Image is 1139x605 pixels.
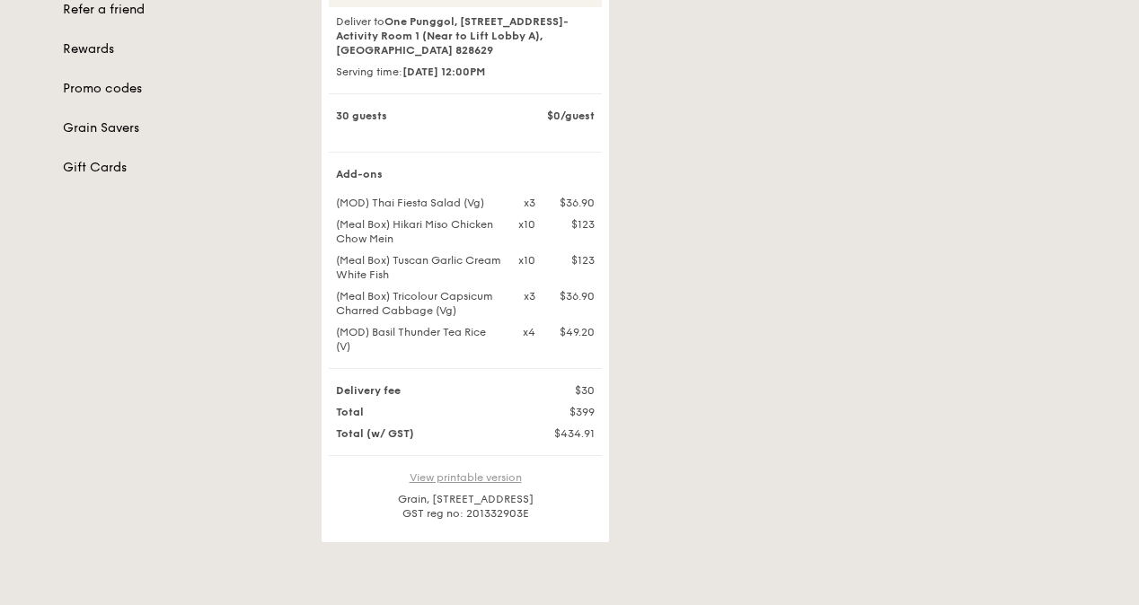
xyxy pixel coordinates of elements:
a: Grain Savers [63,119,300,137]
div: x3 [512,289,535,303]
strong: Delivery fee [336,384,401,397]
strong: Total (w/ GST) [336,427,414,440]
strong: [DATE] 12:00PM [402,66,485,78]
div: $0/guest [512,109,605,123]
div: (MOD) Thai Fiesta Salad (Vg) [325,196,512,210]
strong: One Punggol, [STREET_ADDRESS]-Activity Room 1 (Near to Lift Lobby A), [GEOGRAPHIC_DATA] 828629 [336,15,569,57]
div: x10 [512,253,535,267]
div: 30 guests [325,109,512,123]
strong: Total [336,406,364,418]
div: Serving time: [329,65,602,79]
div: (Meal Box) Hikari Miso Chicken Chow Mein [325,217,512,246]
div: x4 [512,325,535,339]
div: $36.90 [535,196,605,210]
a: Rewards [63,40,300,58]
div: (Meal Box) Tuscan Garlic Cream White Fish [325,253,512,282]
div: Grain, [STREET_ADDRESS] GST reg no: 201332903E [329,492,602,521]
div: $399 [512,405,605,419]
div: $434.91 [512,426,605,441]
a: View printable version [410,471,522,484]
a: Gift Cards [63,159,300,177]
a: Refer a friend [63,1,300,19]
div: Deliver to [329,14,602,57]
div: x10 [512,217,535,232]
div: $30 [512,383,605,398]
div: (Meal Box) Tricolour Capsicum Charred Cabbage (Vg) [325,289,512,318]
a: Promo codes [63,80,300,98]
div: $123 [535,253,605,267]
div: $123 [535,217,605,232]
div: $49.20 [535,325,605,339]
div: x3 [512,196,535,210]
div: (MOD) Basil Thunder Tea Rice (V) [325,325,512,354]
div: $36.90 [535,289,605,303]
div: Add-ons [325,167,605,181]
